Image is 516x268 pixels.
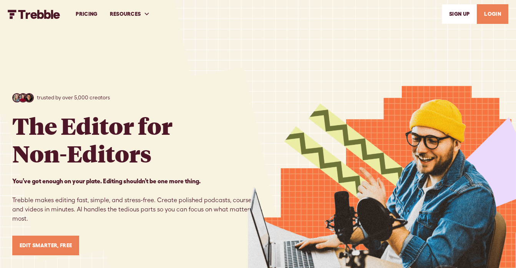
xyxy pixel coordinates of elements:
[12,112,173,167] h1: The Editor for Non-Editors
[442,4,477,24] a: SIGn UP
[104,1,156,27] div: RESOURCES
[110,10,141,18] div: RESOURCES
[12,236,80,255] a: Edit Smarter, Free
[12,178,201,184] strong: You’ve got enough on your plate. Editing shouldn’t be one more thing. ‍
[477,4,508,24] a: LOGIN
[70,1,103,27] a: PRICING
[12,176,258,223] p: Trebble makes editing fast, simple, and stress-free. Create polished podcasts, courses, and video...
[8,10,60,19] img: Trebble FM Logo
[37,94,110,102] p: trusted by over 5,000 creators
[8,9,60,18] a: home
